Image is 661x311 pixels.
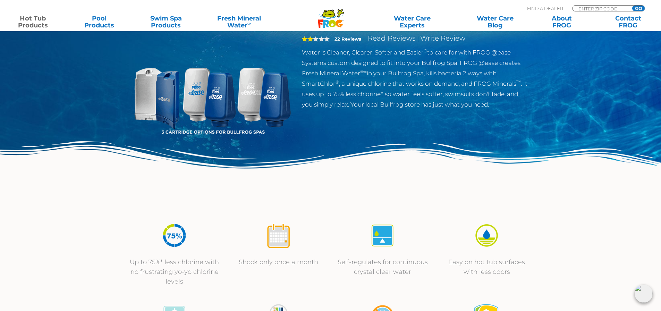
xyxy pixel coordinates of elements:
a: ContactFROG [602,15,654,29]
a: Hot TubProducts [7,15,59,29]
p: Self-regulates for continuous crystal clear water [338,257,428,277]
sup: ∞ [247,20,251,26]
p: Shock only once a month [234,257,324,267]
a: Fresh MineralWater∞ [206,15,271,29]
a: Read Reviews [368,34,416,42]
input: Zip Code Form [578,6,625,11]
img: icon-atease-self-regulates [370,222,396,249]
span: | [417,35,419,42]
sup: ® [336,79,339,85]
img: icon-atease-shock-once [265,222,291,249]
a: PoolProducts [74,15,125,29]
a: Water CareExperts [370,15,454,29]
img: icon-atease-75percent-less [161,222,187,249]
a: Swim SpaProducts [140,15,192,29]
p: Up to 75%* less chlorine with no frustrating yo-yo chlorine levels [129,257,220,286]
img: openIcon [635,285,653,303]
p: Find A Dealer [527,5,563,11]
a: AboutFROG [536,15,587,29]
img: bullfrog-product-hero.png [133,11,292,170]
strong: 22 Reviews [334,36,361,42]
a: Water CareBlog [469,15,521,29]
input: GO [632,6,645,11]
img: icon-atease-easy-on [474,222,500,249]
a: Write Review [420,34,465,42]
sup: ®∞ [360,69,367,74]
p: Water is Cleaner, Clearer, Softer and Easier to care for with FROG @ease Systems custom designed ... [302,47,528,110]
span: 2 [302,36,313,42]
sup: ® [424,48,427,53]
sup: ™ [516,79,521,85]
p: Easy on hot tub surfaces with less odors [442,257,532,277]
